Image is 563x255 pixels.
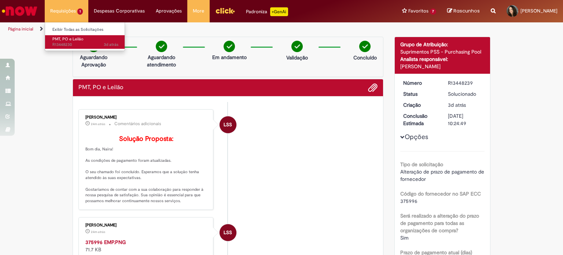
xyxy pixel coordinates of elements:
[448,102,466,108] span: 3d atrás
[45,22,125,51] ul: Requisições
[400,63,485,70] div: [PERSON_NAME]
[91,122,105,126] span: 24m atrás
[85,223,207,227] div: [PERSON_NAME]
[368,83,378,92] button: Adicionar anexos
[359,41,371,52] img: check-circle-green.png
[520,8,558,14] span: [PERSON_NAME]
[94,7,145,15] span: Despesas Corporativas
[224,41,235,52] img: check-circle-green.png
[430,8,436,15] span: 7
[45,35,126,49] a: Aberto R13448230 : PMT, PO e Leilão
[85,135,207,204] p: Bom dia, Naira! As condições de pagamento foram atualizadas. O seu chamado foi concluído. Esperam...
[448,101,482,109] div: 26/08/2025 13:03:19
[448,79,482,87] div: R13448239
[400,55,485,63] div: Analista responsável:
[85,239,126,245] a: 375996 EMP.PNG
[212,54,247,61] p: Em andamento
[448,90,482,98] div: Solucionado
[224,224,232,241] span: LSS
[400,212,479,234] b: Será realizado a alteração do prazo de pagamento para todas as organizações de compra?
[408,7,428,15] span: Favoritos
[453,7,480,14] span: Rascunhos
[220,224,236,241] div: Lidiane Scotti Santos
[77,8,83,15] span: 1
[398,101,443,109] dt: Criação
[448,102,466,108] time: 26/08/2025 13:03:19
[52,36,84,42] span: PMT, PO e Leilão
[91,122,105,126] time: 29/08/2025 11:38:34
[400,161,443,168] b: Tipo de solicitação
[144,54,179,68] p: Aguardando atendimento
[286,54,308,61] p: Validação
[114,121,161,127] small: Comentários adicionais
[104,42,118,47] time: 26/08/2025 13:01:03
[1,4,38,18] img: ServiceNow
[400,234,409,241] span: Sim
[156,7,182,15] span: Aprovações
[91,230,105,234] span: 24m atrás
[270,7,288,16] p: +GenAi
[400,198,417,204] span: 375996
[246,7,288,16] div: Padroniza
[220,116,236,133] div: Lidiane Scotti Santos
[400,168,486,182] span: Alteração de prazo de pagamento de fornecedor
[398,112,443,127] dt: Conclusão Estimada
[85,115,207,120] div: [PERSON_NAME]
[400,48,485,55] div: Suprimentos PSS - Purchasing Pool
[104,42,118,47] span: 3d atrás
[5,22,370,36] ul: Trilhas de página
[400,190,481,197] b: Código do fornecedor no SAP ECC
[8,26,33,32] a: Página inicial
[398,90,443,98] dt: Status
[85,238,207,253] div: 71.7 KB
[400,41,485,48] div: Grupo de Atribuição:
[448,112,482,127] div: [DATE] 10:24:49
[156,41,167,52] img: check-circle-green.png
[193,7,204,15] span: More
[291,41,303,52] img: check-circle-green.png
[224,116,232,134] span: LSS
[119,135,173,143] b: Solução Proposta:
[78,84,123,91] h2: PMT, PO e Leilão Histórico de tíquete
[45,26,126,34] a: Exibir Todas as Solicitações
[447,8,480,15] a: Rascunhos
[398,79,443,87] dt: Número
[50,7,76,15] span: Requisições
[52,42,118,48] span: R13448230
[215,5,235,16] img: click_logo_yellow_360x200.png
[353,54,377,61] p: Concluído
[76,54,111,68] p: Aguardando Aprovação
